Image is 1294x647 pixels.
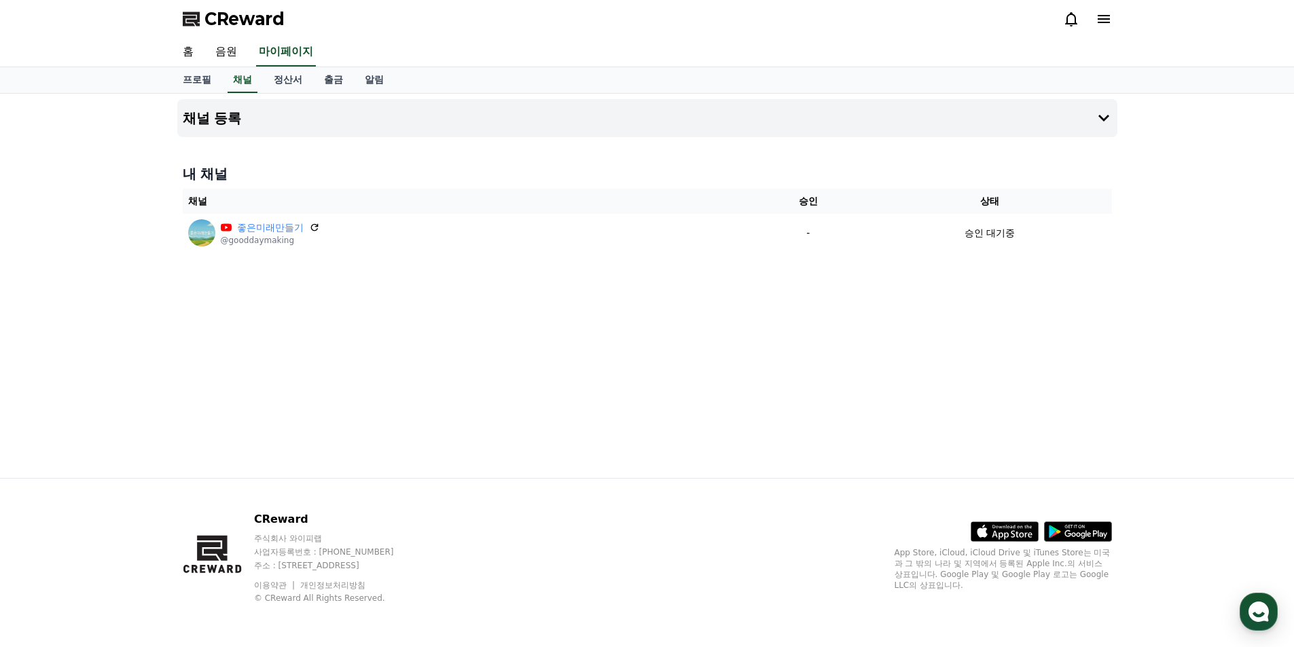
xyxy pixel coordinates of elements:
a: 이용약관 [254,580,297,590]
p: 주식회사 와이피랩 [254,533,420,544]
img: 좋은미래만들기 [188,219,215,246]
p: 사업자등록번호 : [PHONE_NUMBER] [254,547,420,557]
p: 승인 대기중 [965,226,1015,240]
th: 채널 [183,189,749,214]
a: 홈 [172,38,204,67]
p: © CReward All Rights Reserved. [254,593,420,604]
span: CReward [204,8,285,30]
h4: 채널 등록 [183,111,242,126]
p: @gooddaymaking [221,235,320,246]
p: CReward [254,511,420,528]
span: 홈 [43,451,51,462]
a: 개인정보처리방침 [300,580,365,590]
p: - [755,226,863,240]
a: 설정 [175,430,261,464]
a: 홈 [4,430,90,464]
a: 음원 [204,38,248,67]
a: 마이페이지 [256,38,316,67]
a: CReward [183,8,285,30]
th: 상태 [867,189,1111,214]
span: 설정 [210,451,226,462]
p: 주소 : [STREET_ADDRESS] [254,560,420,571]
a: 출금 [313,67,354,93]
th: 승인 [749,189,868,214]
a: 프로필 [172,67,222,93]
a: 알림 [354,67,395,93]
p: App Store, iCloud, iCloud Drive 및 iTunes Store는 미국과 그 밖의 나라 및 지역에서 등록된 Apple Inc.의 서비스 상표입니다. Goo... [895,547,1112,591]
a: 정산서 [263,67,313,93]
a: 대화 [90,430,175,464]
a: 채널 [228,67,257,93]
button: 채널 등록 [177,99,1117,137]
a: 좋은미래만들기 [237,221,304,235]
h4: 내 채널 [183,164,1112,183]
span: 대화 [124,451,141,462]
